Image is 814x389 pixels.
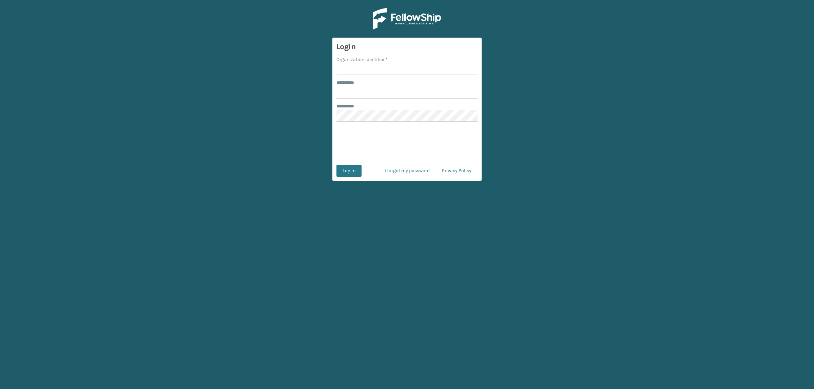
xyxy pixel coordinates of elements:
h3: Login [336,42,478,52]
button: Log In [336,165,362,177]
a: I forgot my password [379,165,436,177]
label: Organization Identifier [336,56,388,63]
iframe: reCAPTCHA [355,130,459,157]
a: Privacy Policy [436,165,478,177]
img: Logo [373,8,441,29]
